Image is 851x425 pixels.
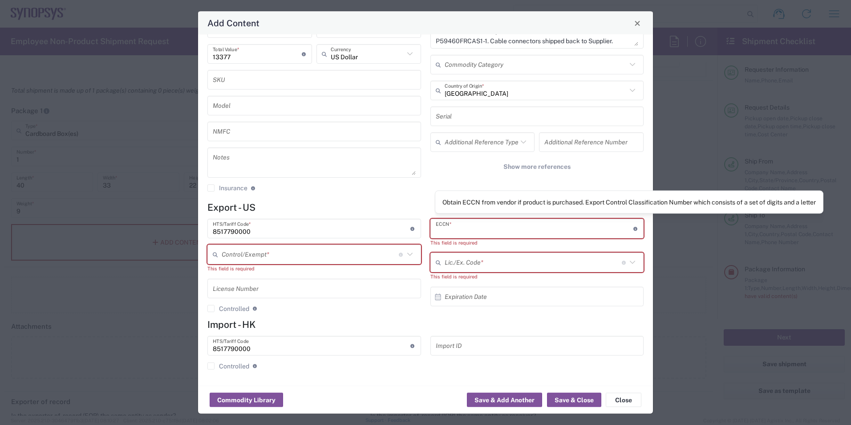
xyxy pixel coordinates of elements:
[467,393,542,407] button: Save & Add Another
[207,305,249,312] label: Controlled
[207,185,247,192] label: Insurance
[606,393,641,407] button: Close
[207,363,249,370] label: Controlled
[207,319,644,330] h4: Import - HK
[547,393,601,407] button: Save & Close
[631,17,644,29] button: Close
[210,393,283,407] button: Commodity Library
[442,198,816,206] div: Obtain ECCN from vendor if product is purchased. Export Control Classification Number which consi...
[430,239,644,247] div: This field is required
[430,273,644,281] div: This field is required
[503,163,571,171] span: Show more references
[207,16,259,29] h4: Add Content
[207,265,421,273] div: This field is required
[207,202,644,213] h4: Export - US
